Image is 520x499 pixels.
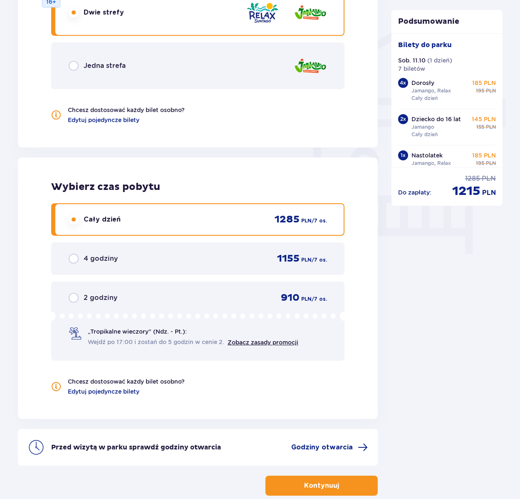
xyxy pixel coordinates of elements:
[51,181,344,193] h2: Wybierz czas pobytu
[301,256,312,264] span: PLN
[452,183,480,199] span: 1215
[472,79,496,87] p: 185 PLN
[68,387,139,396] a: Edytuj pojedyncze bilety
[294,1,327,25] img: Jamango
[398,150,408,160] div: 1 x
[312,256,327,264] span: / 7 os.
[88,327,187,336] span: „Tropikalne wieczory" (Ndz. - Pt.):
[476,160,484,167] span: 195
[465,174,480,183] span: 1285
[486,160,496,167] span: PLN
[68,377,185,386] p: Chcesz dostosować każdy bilet osobno?
[398,188,431,197] p: Do zapłaty :
[291,442,368,452] a: Godziny otwarcia
[486,87,496,95] span: PLN
[411,151,443,160] p: Nastolatek
[398,40,452,50] p: Bilety do parku
[301,295,312,303] span: PLN
[312,295,327,303] span: / 7 os.
[411,79,434,87] p: Dorosły
[304,481,339,490] p: Kontynuuj
[391,17,503,27] p: Podsumowanie
[472,115,496,123] p: 145 PLN
[301,217,312,225] span: PLN
[476,87,484,95] span: 195
[398,78,408,88] div: 4 x
[84,8,124,17] span: Dwie strefy
[411,115,461,123] p: Dziecko do 16 lat
[277,252,300,265] span: 1155
[398,114,408,124] div: 2 x
[68,116,139,124] a: Edytuj pojedyncze bilety
[482,188,496,197] span: PLN
[427,56,452,65] p: ( 1 dzień )
[486,123,496,131] span: PLN
[228,339,298,346] a: Zobacz zasady promocji
[84,61,126,70] span: Jedna strefa
[411,87,451,95] p: Jamango, Relax
[291,443,353,452] span: Godziny otwarcia
[246,1,279,25] img: Relax
[411,123,434,131] p: Jamango
[275,213,300,226] span: 1285
[476,123,484,131] span: 155
[68,106,185,114] p: Chcesz dostosować każdy bilet osobno?
[472,151,496,160] p: 185 PLN
[482,174,496,183] span: PLN
[398,65,425,73] p: 7 biletów
[294,54,327,78] img: Jamango
[312,217,327,225] span: / 7 os.
[84,215,121,224] span: Cały dzień
[281,292,300,304] span: 910
[411,95,438,102] p: Cały dzień
[398,56,426,65] p: Sob. 11.10
[265,476,378,496] button: Kontynuuj
[84,254,118,263] span: 4 godziny
[88,338,224,346] span: Wejdź po 17:00 i zostań do 5 godzin w cenie 2.
[411,131,438,138] p: Cały dzień
[411,160,451,167] p: Jamango, Relax
[84,293,117,302] span: 2 godziny
[51,443,221,452] p: Przed wizytą w parku sprawdź godziny otwarcia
